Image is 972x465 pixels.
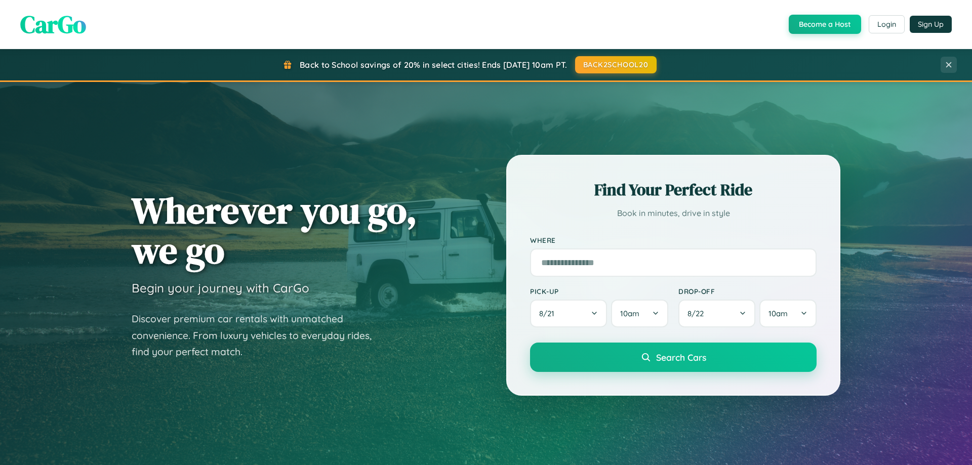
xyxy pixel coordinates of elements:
button: Become a Host [789,15,861,34]
span: Back to School savings of 20% in select cities! Ends [DATE] 10am PT. [300,60,567,70]
button: BACK2SCHOOL20 [575,56,657,73]
p: Book in minutes, drive in style [530,206,817,221]
button: 8/22 [678,300,755,327]
button: 10am [611,300,668,327]
p: Discover premium car rentals with unmatched convenience. From luxury vehicles to everyday rides, ... [132,311,385,360]
h2: Find Your Perfect Ride [530,179,817,201]
h3: Begin your journey with CarGo [132,280,309,295]
label: Where [530,236,817,244]
span: 10am [620,309,639,318]
span: Search Cars [656,352,706,363]
span: CarGo [20,8,86,41]
span: 10am [768,309,788,318]
span: 8 / 22 [687,309,709,318]
button: Search Cars [530,343,817,372]
button: 10am [759,300,817,327]
h1: Wherever you go, we go [132,190,417,270]
label: Drop-off [678,287,817,295]
span: 8 / 21 [539,309,559,318]
button: Login [869,15,905,33]
label: Pick-up [530,287,668,295]
button: 8/21 [530,300,607,327]
button: Sign Up [910,16,952,33]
